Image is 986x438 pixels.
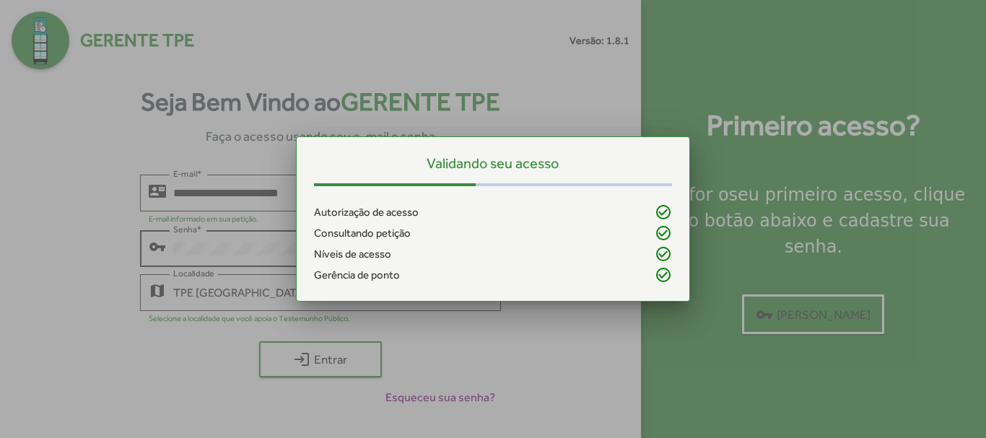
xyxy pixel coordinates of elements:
mat-icon: check_circle_outline [655,245,672,263]
span: Consultando petição [314,225,411,242]
span: Gerência de ponto [314,267,400,284]
mat-icon: check_circle_outline [655,266,672,284]
h5: Validando seu acesso [314,154,672,172]
span: Níveis de acesso [314,246,391,263]
mat-icon: check_circle_outline [655,203,672,221]
span: Autorização de acesso [314,204,419,221]
mat-icon: check_circle_outline [655,224,672,242]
